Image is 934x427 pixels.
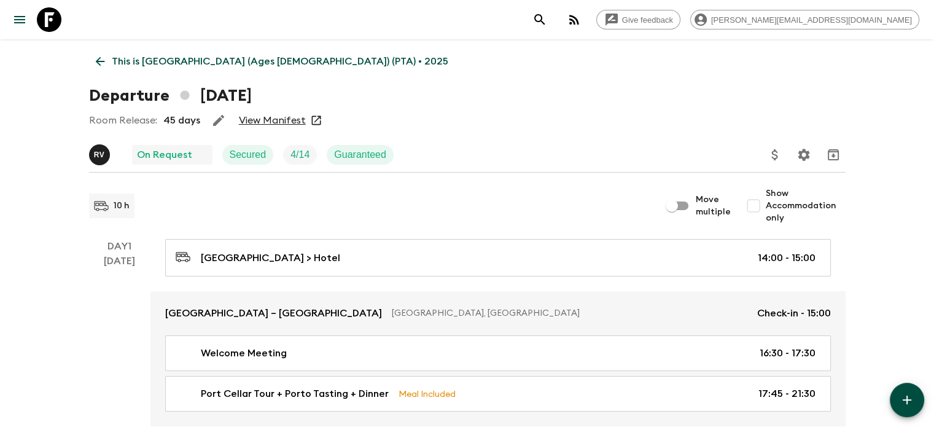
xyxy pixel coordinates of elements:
button: Settings [792,143,816,167]
p: 4 / 14 [290,147,309,162]
a: Welcome Meeting16:30 - 17:30 [165,335,831,371]
a: View Manifest [239,114,306,127]
p: 45 days [163,113,200,128]
span: Give feedback [615,15,680,25]
p: Check-in - 15:00 [757,306,831,321]
span: Show Accommodation only [766,187,846,224]
span: Move multiple [696,194,731,218]
p: Guaranteed [334,147,386,162]
button: Update Price, Early Bird Discount and Costs [763,143,787,167]
p: Meal Included [399,387,456,401]
p: On Request [137,147,192,162]
h1: Departure [DATE] [89,84,252,108]
div: [PERSON_NAME][EMAIL_ADDRESS][DOMAIN_NAME] [690,10,919,29]
p: [GEOGRAPHIC_DATA] > Hotel [201,251,340,265]
p: [GEOGRAPHIC_DATA] – [GEOGRAPHIC_DATA] [165,306,382,321]
button: RV [89,144,112,165]
a: [GEOGRAPHIC_DATA] > Hotel14:00 - 15:00 [165,239,831,276]
span: [PERSON_NAME][EMAIL_ADDRESS][DOMAIN_NAME] [704,15,919,25]
p: R V [94,150,105,160]
p: Welcome Meeting [201,346,287,361]
button: search adventures [527,7,552,32]
div: Trip Fill [283,145,317,165]
p: 10 h [114,200,130,212]
a: This is [GEOGRAPHIC_DATA] (Ages [DEMOGRAPHIC_DATA]) (PTA) • 2025 [89,49,455,74]
div: Secured [222,145,274,165]
p: Secured [230,147,267,162]
p: This is [GEOGRAPHIC_DATA] (Ages [DEMOGRAPHIC_DATA]) (PTA) • 2025 [112,54,448,69]
p: Port Cellar Tour + Porto Tasting + Dinner [201,386,389,401]
p: Room Release: [89,113,157,128]
p: 16:30 - 17:30 [760,346,815,361]
a: [GEOGRAPHIC_DATA] – [GEOGRAPHIC_DATA][GEOGRAPHIC_DATA], [GEOGRAPHIC_DATA]Check-in - 15:00 [150,291,846,335]
p: Day 1 [89,239,150,254]
button: menu [7,7,32,32]
p: 14:00 - 15:00 [758,251,815,265]
a: Port Cellar Tour + Porto Tasting + DinnerMeal Included17:45 - 21:30 [165,376,831,412]
a: Give feedback [596,10,680,29]
p: 17:45 - 21:30 [758,386,815,401]
button: Archive (Completed, Cancelled or Unsynced Departures only) [821,143,846,167]
p: [GEOGRAPHIC_DATA], [GEOGRAPHIC_DATA] [392,307,747,319]
div: [DATE] [104,254,135,426]
span: Rita Vogel [89,148,112,158]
